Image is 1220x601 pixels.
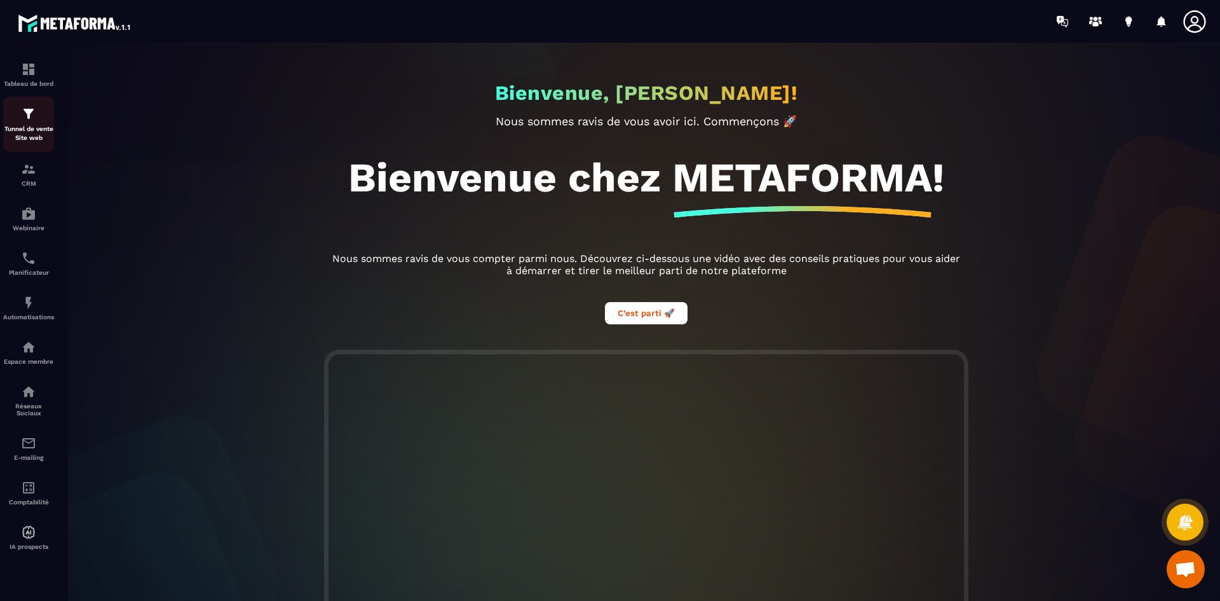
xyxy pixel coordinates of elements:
img: logo [18,11,132,34]
h1: Bienvenue chez METAFORMA! [348,153,944,202]
button: C’est parti 🚀 [605,302,688,324]
img: automations [21,295,36,310]
a: Ouvrir le chat [1167,550,1205,588]
img: automations [21,340,36,355]
img: automations [21,525,36,540]
p: Nous sommes ravis de vous compter parmi nous. Découvrez ci-dessous une vidéo avec des conseils pr... [329,252,964,277]
a: automationsautomationsAutomatisations [3,286,54,330]
a: C’est parti 🚀 [605,307,688,319]
p: E-mailing [3,454,54,461]
p: Réseaux Sociaux [3,403,54,417]
a: formationformationTunnel de vente Site web [3,97,54,152]
p: Tableau de bord [3,80,54,87]
img: email [21,436,36,451]
img: social-network [21,384,36,399]
img: formation [21,62,36,77]
p: IA prospects [3,543,54,550]
a: emailemailE-mailing [3,426,54,471]
a: accountantaccountantComptabilité [3,471,54,515]
img: formation [21,106,36,121]
p: Webinaire [3,225,54,231]
a: formationformationTableau de bord [3,52,54,97]
p: Automatisations [3,314,54,321]
p: Tunnel de vente Site web [3,125,54,142]
p: Nous sommes ravis de vous avoir ici. Commençons 🚀 [329,114,964,128]
img: scheduler [21,251,36,266]
p: CRM [3,180,54,187]
a: automationsautomationsWebinaire [3,197,54,241]
p: Comptabilité [3,499,54,506]
a: social-networksocial-networkRéseaux Sociaux [3,375,54,426]
a: formationformationCRM [3,152,54,197]
img: formation [21,162,36,177]
h2: Bienvenue, [PERSON_NAME]! [495,81,798,105]
img: accountant [21,480,36,495]
img: automations [21,206,36,221]
a: schedulerschedulerPlanificateur [3,241,54,286]
a: automationsautomationsEspace membre [3,330,54,375]
p: Espace membre [3,358,54,365]
p: Planificateur [3,269,54,276]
